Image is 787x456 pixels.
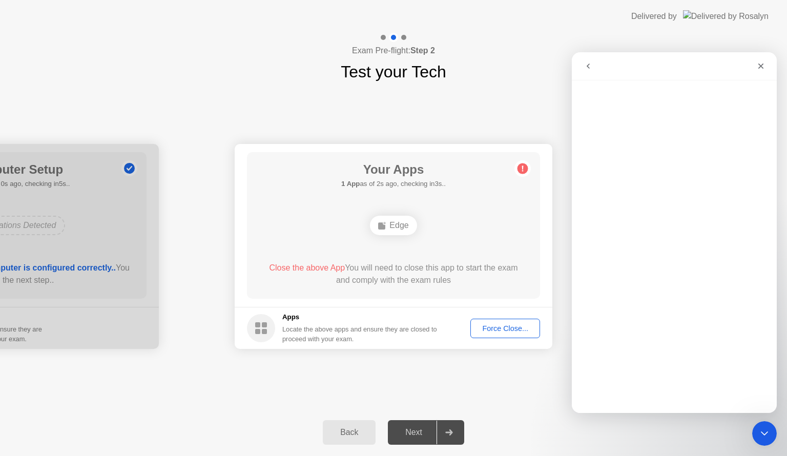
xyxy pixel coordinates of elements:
[752,421,777,446] iframe: Intercom live chat
[572,52,777,413] iframe: Intercom live chat
[470,319,540,338] button: Force Close...
[269,263,345,272] span: Close the above App
[388,420,464,445] button: Next
[341,179,446,189] h5: as of 2s ago, checking in3s..
[410,46,435,55] b: Step 2
[341,180,360,188] b: 1 App
[262,262,526,286] div: You will need to close this app to start the exam and comply with the exam rules
[370,216,417,235] div: Edge
[352,45,435,57] h4: Exam Pre-flight:
[282,312,438,322] h5: Apps
[683,10,769,22] img: Delivered by Rosalyn
[326,428,372,437] div: Back
[391,428,437,437] div: Next
[474,324,536,333] div: Force Close...
[341,59,446,84] h1: Test your Tech
[282,324,438,344] div: Locate the above apps and ensure they are closed to proceed with your exam.
[341,160,446,179] h1: Your Apps
[631,10,677,23] div: Delivered by
[323,420,376,445] button: Back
